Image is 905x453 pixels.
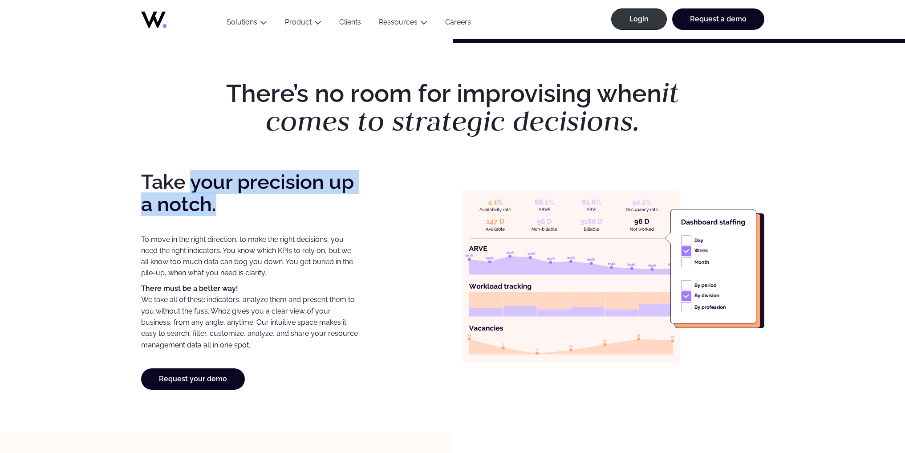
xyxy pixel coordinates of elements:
g: By period [694,284,716,288]
g: ARVE [538,208,549,211]
g: ARVI [586,208,596,211]
g: Availability rate [479,208,511,212]
button: Solutions [218,18,276,30]
iframe: Chatbot [846,394,893,441]
p: We take all of these indicators, analyze them and present them to you without the fuss. Whoz give... [141,283,359,351]
a: Login [611,8,667,30]
g: 96 D [537,219,552,225]
a: Product [285,18,312,26]
g: Billable [584,228,599,231]
a: Request your demo [141,368,245,390]
a: Careers [436,18,480,30]
a: Clients [330,18,370,30]
g: 4.1% [488,200,502,205]
p: To move in the right direction, to make the right decisions, you need the right indicators. You k... [141,234,359,279]
a: Ressources [379,18,418,26]
g: Occupancy rate [625,208,657,212]
strong: There must be a better way! [141,284,238,293]
a: Request a demo [672,8,764,30]
em: it comes to strategic decisions. [266,74,679,139]
g: By division [694,294,718,298]
button: Ressources [370,18,436,30]
g: Dashboard staffing [681,220,744,226]
button: Product [276,18,330,30]
g: 96 D [634,219,649,225]
g: By profession [694,306,725,310]
strong: Take your precision up a notch. [141,170,354,216]
g: Month [694,261,709,264]
h2: There’s no room for improvising when [225,79,681,135]
g: 3168 D [580,219,602,225]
